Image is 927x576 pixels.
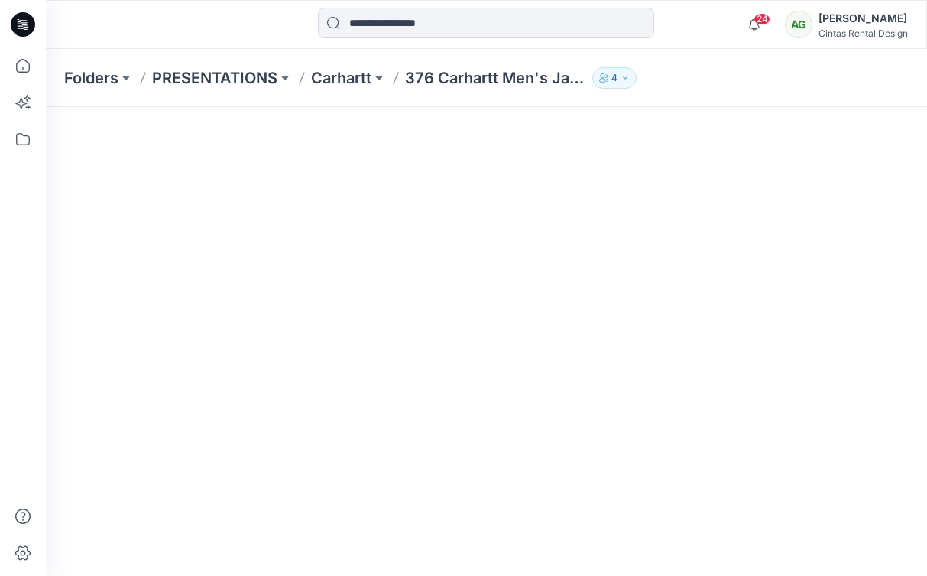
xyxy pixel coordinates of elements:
[818,9,908,28] div: [PERSON_NAME]
[754,13,770,25] span: 24
[152,67,277,89] a: PRESENTATIONS
[311,67,371,89] a: Carhartt
[785,11,812,38] div: AG
[611,70,617,86] p: 4
[64,67,118,89] a: Folders
[405,67,586,89] p: 376 Carhartt Men's Jacket LS
[818,28,908,39] div: Cintas Rental Design
[592,67,637,89] button: 4
[46,107,927,576] iframe: edit-style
